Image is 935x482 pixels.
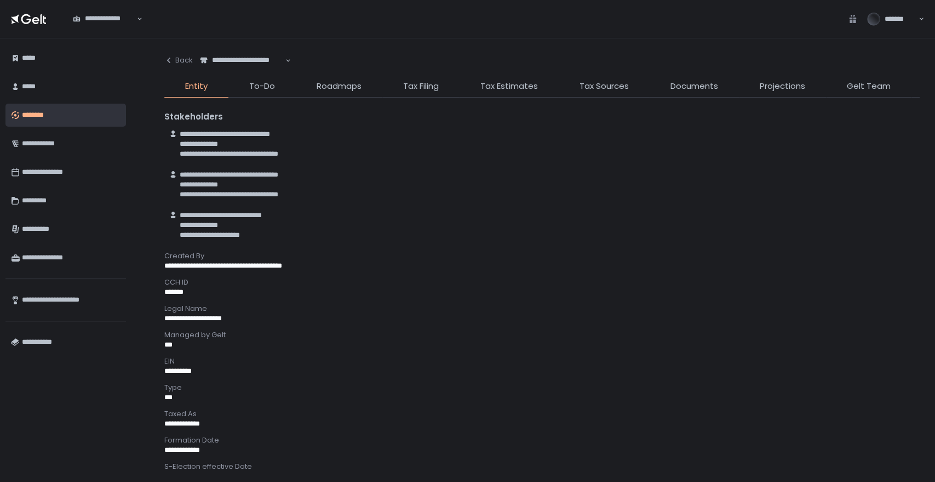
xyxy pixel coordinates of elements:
[66,8,142,31] div: Search for option
[164,356,920,366] div: EIN
[760,80,805,93] span: Projections
[670,80,718,93] span: Documents
[164,111,920,123] div: Stakeholders
[164,55,193,65] div: Back
[164,409,920,419] div: Taxed As
[193,49,291,72] div: Search for option
[164,277,920,287] div: CCH ID
[580,80,629,93] span: Tax Sources
[200,65,284,76] input: Search for option
[164,330,920,340] div: Managed by Gelt
[73,24,136,35] input: Search for option
[164,304,920,314] div: Legal Name
[249,80,275,93] span: To-Do
[164,49,193,71] button: Back
[847,80,891,93] span: Gelt Team
[164,435,920,445] div: Formation Date
[164,251,920,261] div: Created By
[317,80,362,93] span: Roadmaps
[403,80,439,93] span: Tax Filing
[480,80,538,93] span: Tax Estimates
[164,383,920,393] div: Type
[164,462,920,472] div: S-Election effective Date
[185,80,208,93] span: Entity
